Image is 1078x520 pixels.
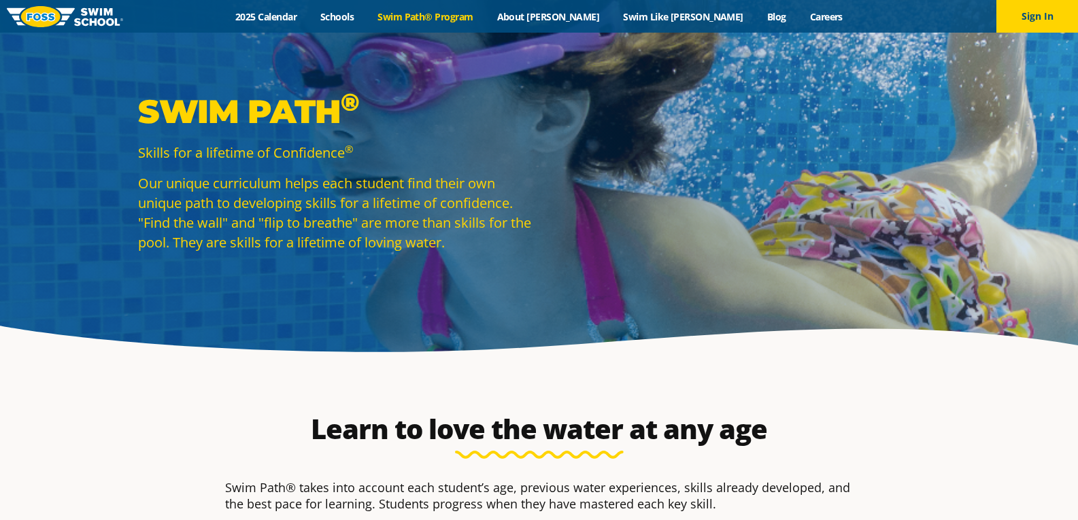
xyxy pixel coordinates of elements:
sup: ® [341,87,359,117]
a: Blog [755,10,798,23]
sup: ® [345,142,353,156]
a: 2025 Calendar [224,10,309,23]
img: FOSS Swim School Logo [7,6,123,27]
p: Swim Path® takes into account each student’s age, previous water experiences, skills already deve... [225,479,854,512]
p: Our unique curriculum helps each student find their own unique path to developing skills for a li... [138,173,533,252]
h2: Learn to love the water at any age [218,413,860,445]
a: Swim Like [PERSON_NAME] [611,10,756,23]
a: About [PERSON_NAME] [485,10,611,23]
p: Skills for a lifetime of Confidence [138,143,533,162]
a: Schools [309,10,366,23]
a: Careers [798,10,854,23]
p: Swim Path [138,91,533,132]
a: Swim Path® Program [366,10,485,23]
